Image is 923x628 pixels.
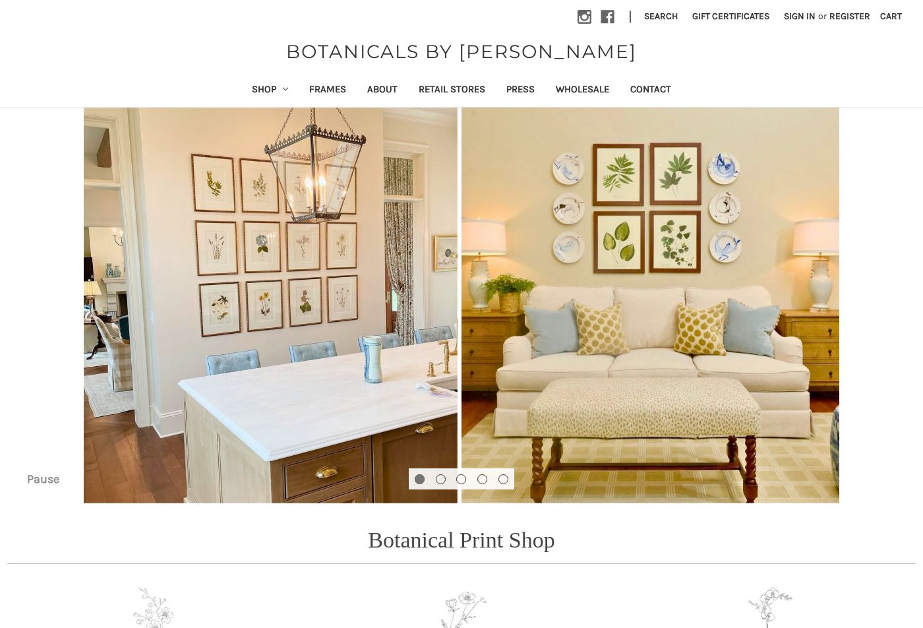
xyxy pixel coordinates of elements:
a: Press [496,75,545,107]
button: Pause carousel [16,468,69,489]
button: Go to slide 4 of 5 [477,474,487,484]
button: Go to slide 2 of 5 [436,474,446,484]
a: Retail Stores [408,75,496,107]
span: Go to slide 3 of 5 [457,491,465,492]
a: Contact [620,75,682,107]
span: Cart [880,11,902,22]
span: Go to slide 2 of 5 [436,491,445,492]
button: Go to slide 1 of 5, active [415,474,425,484]
li: | [624,7,637,28]
button: Go to slide 5 of 5 [498,474,508,484]
p: Botanical Print Shop [368,523,554,557]
a: BOTANICALS BY [PERSON_NAME] [280,38,643,65]
span: Go to slide 4 of 5 [478,491,487,492]
span: Go to slide 5 of 5 [499,491,508,492]
a: About [357,75,408,107]
span: Go to slide 1 of 5, active [415,491,424,492]
button: Go to slide 3 of 5 [456,474,466,484]
a: Shop [241,75,299,107]
a: Wholesale [545,75,620,107]
span: or [817,9,828,23]
a: Frames [299,75,357,107]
